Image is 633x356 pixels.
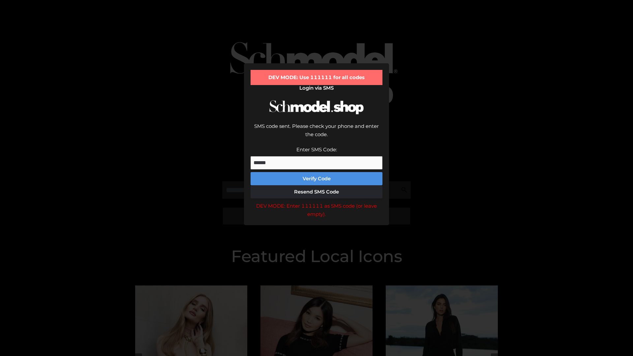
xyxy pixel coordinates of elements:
button: Verify Code [251,172,382,185]
h2: Login via SMS [251,85,382,91]
img: Schmodel Logo [267,94,366,120]
div: DEV MODE: Enter 111111 as SMS code (or leave empty). [251,202,382,219]
label: Enter SMS Code: [296,146,337,153]
div: SMS code sent. Please check your phone and enter the code. [251,122,382,145]
div: DEV MODE: Use 111111 for all codes [251,70,382,85]
button: Resend SMS Code [251,185,382,198]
